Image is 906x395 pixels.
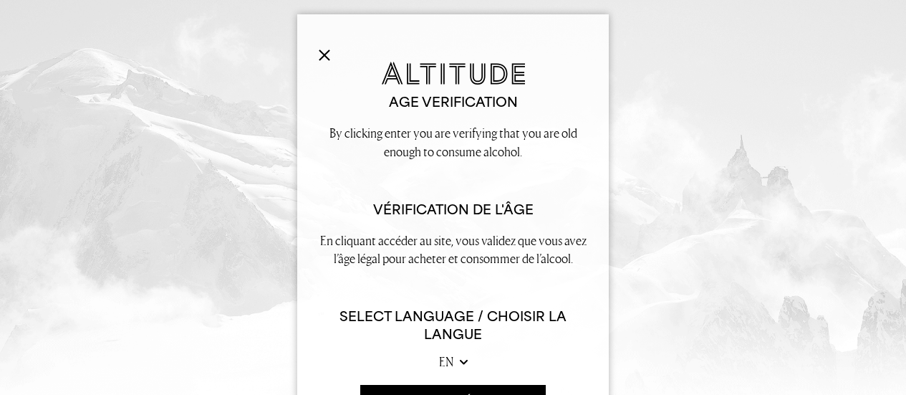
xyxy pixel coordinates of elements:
p: En cliquant accéder au site, vous validez que vous avez l’âge légal pour acheter et consommer de ... [319,232,587,267]
h6: Select Language / Choisir la langue [319,308,587,343]
p: By clicking enter you are verifying that you are old enough to consume alcohol. [319,124,587,160]
h2: Age verification [319,93,587,111]
img: Close [319,49,330,61]
h2: Vérification de l'âge [319,201,587,219]
img: Altitude Gin [382,62,525,84]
